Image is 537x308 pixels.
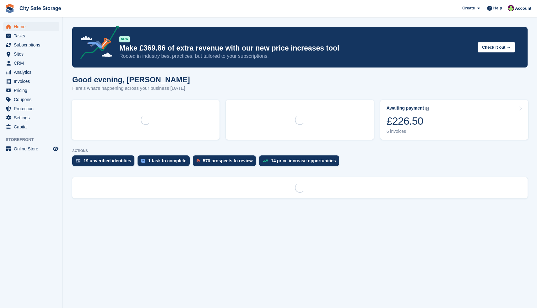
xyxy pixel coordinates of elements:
span: Account [515,5,531,12]
a: City Safe Storage [17,3,63,14]
img: icon-info-grey-7440780725fd019a000dd9b08b2336e03edf1995a4989e88bcd33f0948082b44.svg [426,107,429,111]
div: 19 unverified identities [84,158,131,163]
a: menu [3,113,59,122]
div: 6 invoices [387,129,430,134]
a: Preview store [52,145,59,153]
img: verify_identity-adf6edd0f0f0b5bbfe63781bf79b02c33cf7c696d77639b501bdc392416b5a36.svg [76,159,80,163]
span: Analytics [14,68,52,77]
div: 14 price increase opportunities [271,158,336,163]
span: Coupons [14,95,52,104]
a: menu [3,22,59,31]
div: NEW [119,36,130,42]
a: menu [3,86,59,95]
span: Sites [14,50,52,58]
div: £226.50 [387,115,430,127]
img: Richie Miller [508,5,514,11]
a: menu [3,104,59,113]
span: Home [14,22,52,31]
span: Help [493,5,502,11]
span: Subscriptions [14,41,52,49]
a: menu [3,31,59,40]
a: menu [3,68,59,77]
button: Check it out → [478,42,515,52]
a: menu [3,122,59,131]
img: stora-icon-8386f47178a22dfd0bd8f6a31ec36ba5ce8667c1dd55bd0f319d3a0aa187defe.svg [5,4,14,13]
a: Awaiting payment £226.50 6 invoices [380,100,528,140]
a: 14 price increase opportunities [259,155,342,169]
div: 570 prospects to review [203,158,253,163]
span: Invoices [14,77,52,86]
p: Here's what's happening across your business [DATE] [72,85,190,92]
img: prospect-51fa495bee0391a8d652442698ab0144808aea92771e9ea1ae160a38d050c398.svg [197,159,200,163]
a: menu [3,144,59,153]
img: task-75834270c22a3079a89374b754ae025e5fb1db73e45f91037f5363f120a921f8.svg [141,159,145,163]
a: menu [3,95,59,104]
a: menu [3,77,59,86]
p: ACTIONS [72,149,528,153]
p: Make £369.86 of extra revenue with our new price increases tool [119,44,473,53]
span: Capital [14,122,52,131]
span: Online Store [14,144,52,153]
span: Create [462,5,475,11]
p: Rooted in industry best practices, but tailored to your subscriptions. [119,53,473,60]
h1: Good evening, [PERSON_NAME] [72,75,190,84]
span: Protection [14,104,52,113]
a: 19 unverified identities [72,155,138,169]
a: menu [3,50,59,58]
div: Awaiting payment [387,105,424,111]
a: 570 prospects to review [193,155,259,169]
img: price-adjustments-announcement-icon-8257ccfd72463d97f412b2fc003d46551f7dbcb40ab6d574587a9cd5c0d94... [75,25,119,61]
span: CRM [14,59,52,68]
span: Pricing [14,86,52,95]
a: menu [3,59,59,68]
span: Storefront [6,137,62,143]
img: price_increase_opportunities-93ffe204e8149a01c8c9dc8f82e8f89637d9d84a8eef4429ea346261dce0b2c0.svg [263,159,268,162]
span: Settings [14,113,52,122]
a: 1 task to complete [138,155,193,169]
span: Tasks [14,31,52,40]
a: menu [3,41,59,49]
div: 1 task to complete [148,158,187,163]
